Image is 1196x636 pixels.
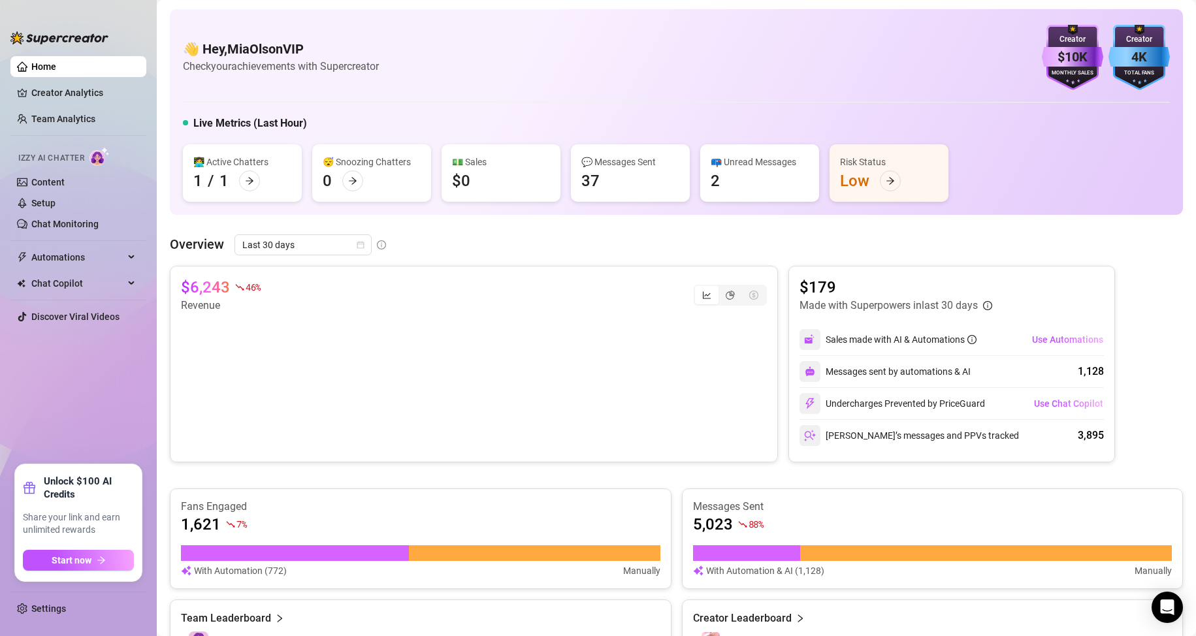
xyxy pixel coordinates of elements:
div: Monthly Sales [1042,69,1103,78]
span: arrow-right [97,556,106,565]
span: line-chart [702,291,711,300]
img: svg%3e [804,334,816,345]
img: Chat Copilot [17,279,25,288]
article: 1,621 [181,514,221,535]
div: 1 [219,170,229,191]
img: logo-BBDzfeDw.svg [10,31,108,44]
img: svg%3e [804,398,816,409]
div: 📪 Unread Messages [711,155,809,169]
div: Creator [1042,33,1103,46]
article: $179 [800,277,992,298]
a: Team Analytics [31,114,95,124]
img: svg%3e [805,366,815,377]
article: Overview [170,234,224,254]
a: Setup [31,198,56,208]
div: Sales made with AI & Automations [826,332,977,347]
span: fall [226,520,235,529]
div: $10K [1042,47,1103,67]
span: fall [235,283,244,292]
div: Risk Status [840,155,938,169]
div: 1 [193,170,202,191]
article: Manually [1135,564,1172,578]
div: 💬 Messages Sent [581,155,679,169]
div: 2 [711,170,720,191]
article: 5,023 [693,514,733,535]
button: Use Chat Copilot [1033,393,1104,414]
span: thunderbolt [17,252,27,262]
span: right [796,611,805,626]
img: blue-badge-DgoSNQY1.svg [1108,25,1170,90]
div: Total Fans [1108,69,1170,78]
div: Undercharges Prevented by PriceGuard [800,393,985,414]
a: Discover Viral Videos [31,311,120,322]
span: calendar [357,241,364,249]
div: 3,895 [1078,428,1104,443]
article: Team Leaderboard [181,611,271,626]
span: Share your link and earn unlimited rewards [23,511,134,537]
span: Start now [52,555,91,565]
a: Home [31,61,56,72]
img: svg%3e [693,564,703,578]
span: 88 % [749,518,764,530]
a: Creator Analytics [31,82,136,103]
a: Chat Monitoring [31,219,99,229]
span: dollar-circle [749,291,758,300]
article: Creator Leaderboard [693,611,792,626]
article: Check your achievements with Supercreator [183,58,379,74]
article: $6,243 [181,277,230,298]
div: [PERSON_NAME]’s messages and PPVs tracked [800,425,1019,446]
div: Messages sent by automations & AI [800,361,971,382]
article: Made with Superpowers in last 30 days [800,298,978,313]
div: 4K [1108,47,1170,67]
span: Use Chat Copilot [1034,398,1103,409]
div: 0 [323,170,332,191]
span: info-circle [967,335,977,344]
div: 😴 Snoozing Chatters [323,155,421,169]
a: Content [31,177,65,187]
span: arrow-right [245,176,254,185]
article: Revenue [181,298,261,313]
span: arrow-right [886,176,895,185]
div: 👩‍💻 Active Chatters [193,155,291,169]
div: $0 [452,170,470,191]
article: Fans Engaged [181,500,660,514]
span: right [275,611,284,626]
h5: Live Metrics (Last Hour) [193,116,307,131]
article: With Automation (772) [194,564,287,578]
div: segmented control [694,285,767,306]
span: Izzy AI Chatter [18,152,84,165]
div: Creator [1108,33,1170,46]
article: Manually [623,564,660,578]
div: 💵 Sales [452,155,550,169]
div: 37 [581,170,600,191]
span: pie-chart [726,291,735,300]
span: Automations [31,247,124,268]
span: info-circle [377,240,386,249]
span: gift [23,481,36,494]
button: Use Automations [1031,329,1104,350]
span: 7 % [236,518,246,530]
span: Use Automations [1032,334,1103,345]
button: Start nowarrow-right [23,550,134,571]
div: Open Intercom Messenger [1152,592,1183,623]
img: AI Chatter [89,147,110,166]
img: svg%3e [804,430,816,441]
span: info-circle [983,301,992,310]
div: 1,128 [1078,364,1104,379]
span: fall [738,520,747,529]
img: purple-badge-B9DA21FR.svg [1042,25,1103,90]
a: Settings [31,603,66,614]
span: Chat Copilot [31,273,124,294]
span: arrow-right [348,176,357,185]
strong: Unlock $100 AI Credits [44,475,134,501]
img: svg%3e [181,564,191,578]
article: Messages Sent [693,500,1172,514]
article: With Automation & AI (1,128) [706,564,824,578]
span: 46 % [246,281,261,293]
h4: 👋 Hey, MiaOlsonVIP [183,40,379,58]
span: Last 30 days [242,235,364,255]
